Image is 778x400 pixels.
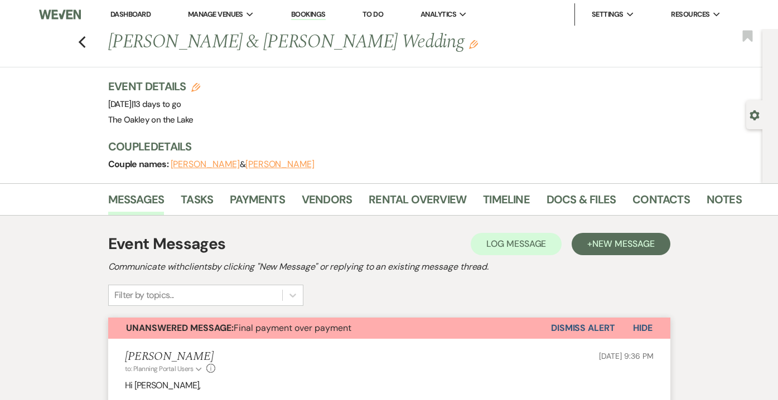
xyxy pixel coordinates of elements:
[108,114,194,125] span: The Oakley on the Lake
[599,351,653,361] span: [DATE] 9:36 PM
[547,191,616,215] a: Docs & Files
[572,233,670,255] button: +New Message
[592,9,624,20] span: Settings
[125,364,204,374] button: to: Planning Portal Users
[108,191,165,215] a: Messages
[486,238,546,250] span: Log Message
[39,3,81,26] img: Weven Logo
[133,99,181,110] span: 13 days to go
[302,191,352,215] a: Vendors
[483,191,530,215] a: Timeline
[615,318,670,339] button: Hide
[126,322,351,334] span: Final payment over payment
[671,9,709,20] span: Resources
[363,9,383,19] a: To Do
[245,160,315,169] button: [PERSON_NAME]
[108,318,551,339] button: Unanswered Message:Final payment over payment
[181,191,213,215] a: Tasks
[108,232,226,256] h1: Event Messages
[369,191,466,215] a: Rental Overview
[291,9,326,20] a: Bookings
[125,350,216,364] h5: [PERSON_NAME]
[592,238,654,250] span: New Message
[132,99,181,110] span: |
[469,39,478,49] button: Edit
[230,191,285,215] a: Payments
[108,99,181,110] span: [DATE]
[125,364,194,373] span: to: Planning Portal Users
[171,160,240,169] button: [PERSON_NAME]
[633,322,653,334] span: Hide
[632,191,690,215] a: Contacts
[108,79,201,94] h3: Event Details
[110,9,151,19] a: Dashboard
[108,139,733,154] h3: Couple Details
[171,159,315,170] span: &
[471,233,562,255] button: Log Message
[707,191,742,215] a: Notes
[108,158,171,170] span: Couple names:
[108,29,608,56] h1: [PERSON_NAME] & [PERSON_NAME] Wedding
[125,378,654,393] p: Hi [PERSON_NAME],
[551,318,615,339] button: Dismiss Alert
[114,289,174,302] div: Filter by topics...
[126,322,234,334] strong: Unanswered Message:
[188,9,243,20] span: Manage Venues
[108,260,670,274] h2: Communicate with clients by clicking "New Message" or replying to an existing message thread.
[750,109,760,120] button: Open lead details
[421,9,456,20] span: Analytics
